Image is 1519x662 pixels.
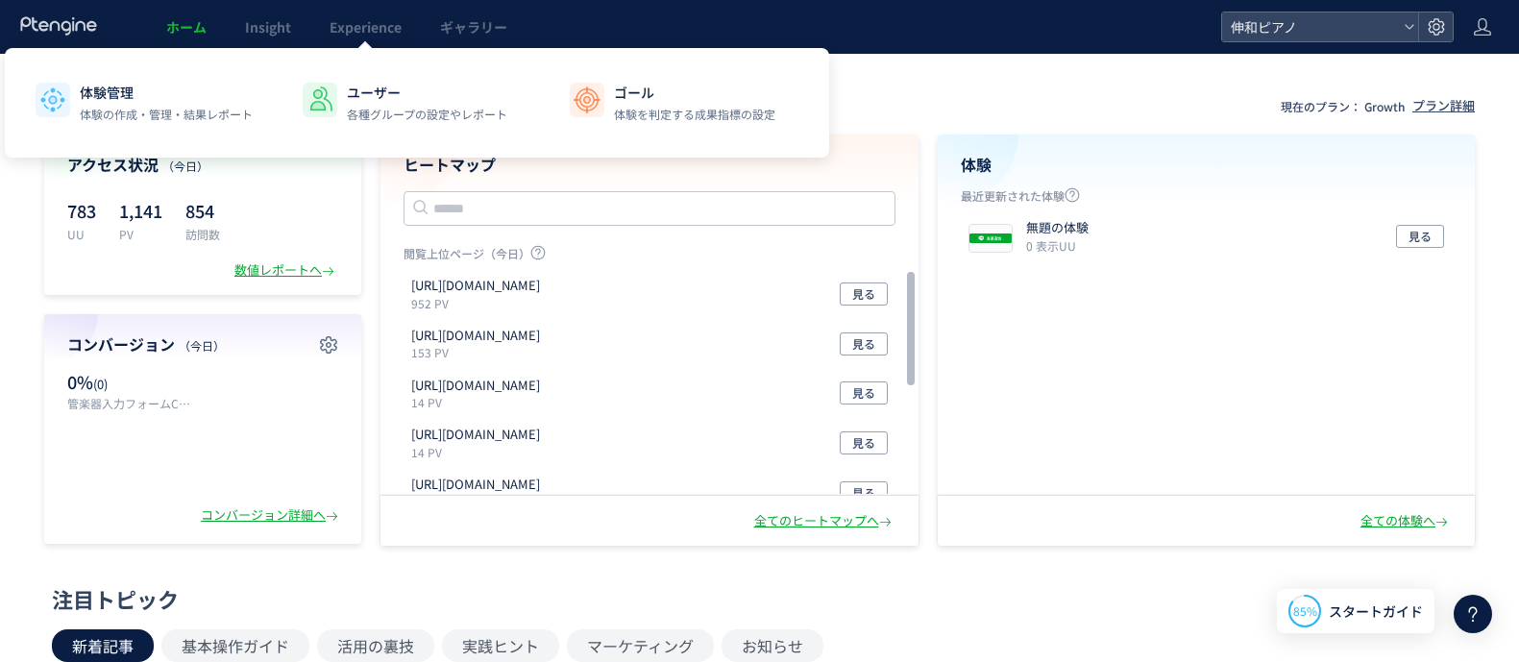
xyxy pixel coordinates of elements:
[840,282,888,306] button: 見る
[411,377,540,395] p: https://shinwa-piano.jp/lp/lp-confirm
[185,226,220,242] p: 訪問数
[440,17,507,37] span: ギャラリー
[411,277,540,295] p: https://shinwa-piano.jp/lp
[411,494,548,510] p: 4 PV
[52,629,154,662] button: 新着記事
[1026,219,1089,237] p: 無題の体験
[961,154,1453,176] h4: 体験
[442,629,559,662] button: 実践ヒント
[1409,225,1432,248] span: 見る
[1281,98,1405,114] p: 現在のプラン： Growth
[67,333,338,356] h4: コンバージョン
[969,225,1012,252] img: b6ab8c48b3a9c97eb8c65731af6b62821754552952658.png
[411,295,548,311] p: 952 PV
[1412,97,1475,115] div: プラン詳細
[201,506,342,525] div: コンバージョン詳細へ
[347,83,507,102] p: ユーザー
[840,381,888,405] button: 見る
[411,327,540,345] p: https://shinwa-piano.jp/lp2
[234,261,338,280] div: 数値レポートへ
[961,187,1453,211] p: 最近更新された体験
[1396,225,1444,248] button: 見る
[317,629,434,662] button: 活用の裏技
[411,426,540,444] p: https://shinwa-piano.jp/lp/lp-thanks
[411,444,548,460] p: 14 PV
[1329,601,1423,622] span: スタートガイド
[1225,12,1396,41] span: 伸和ピアノ
[404,154,895,176] h4: ヒートマップ
[185,195,220,226] p: 854
[840,431,888,454] button: 見る
[67,154,338,176] h4: アクセス状況
[614,106,775,123] p: 体験を判定する成果指標の設定
[852,381,875,405] span: 見る
[567,629,714,662] button: マーケティング
[67,370,193,395] p: 0%
[411,344,548,360] p: 153 PV
[67,226,96,242] p: UU
[67,195,96,226] p: 783
[754,512,895,530] div: 全てのヒートマップへ
[93,375,108,393] span: (0)
[67,395,193,411] p: 管楽器入力フォームCVボタン
[347,106,507,123] p: 各種グループの設定やレポート
[80,83,253,102] p: 体験管理
[852,282,875,306] span: 見る
[166,17,207,37] span: ホーム
[840,481,888,504] button: 見る
[119,226,162,242] p: PV
[404,245,895,269] p: 閲覧上位ページ（今日）
[852,481,875,504] span: 見る
[161,629,309,662] button: 基本操作ガイド
[119,195,162,226] p: 1,141
[52,584,1458,614] div: 注目トピック
[245,17,291,37] span: Insight
[852,332,875,356] span: 見る
[80,106,253,123] p: 体験の作成・管理・結果レポート
[330,17,402,37] span: Experience
[1026,237,1076,254] i: 0 表示UU
[852,431,875,454] span: 見る
[179,337,225,354] span: （今日）
[722,629,823,662] button: お知らせ
[1360,512,1452,530] div: 全ての体験へ
[411,394,548,410] p: 14 PV
[614,83,775,102] p: ゴール
[1293,602,1317,619] span: 85%
[840,332,888,356] button: 見る
[162,158,208,174] span: （今日）
[411,476,540,494] p: https://shinwa-piano.jp/lp2/lp2-thanks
